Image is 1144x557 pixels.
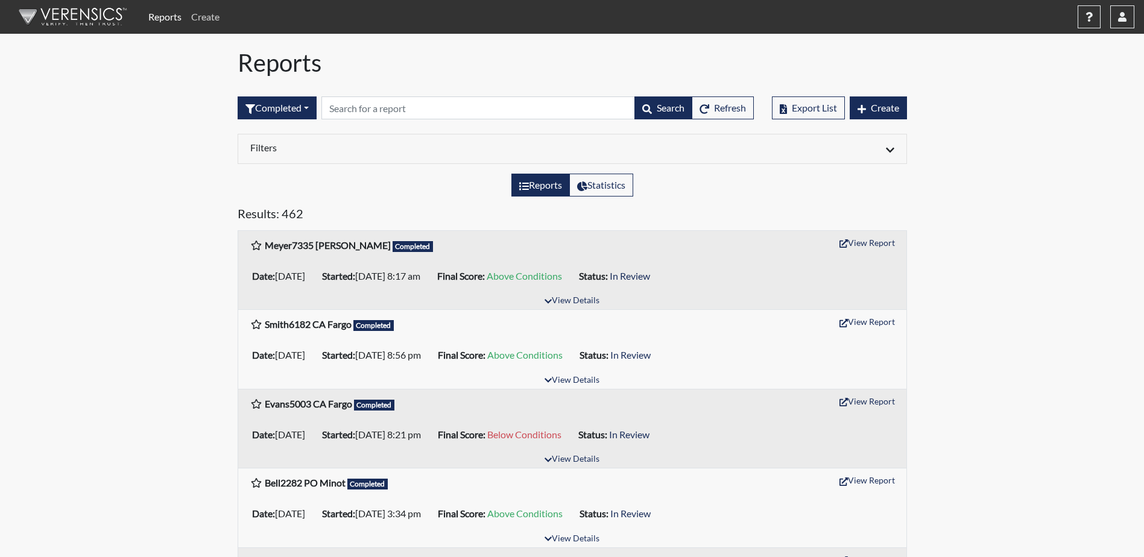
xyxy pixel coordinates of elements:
[186,5,224,29] a: Create
[250,142,563,153] h6: Filters
[539,531,605,547] button: View Details
[238,206,907,225] h5: Results: 462
[252,508,275,519] b: Date:
[692,96,754,119] button: Refresh
[238,48,907,77] h1: Reports
[834,233,900,252] button: View Report
[322,270,355,282] b: Started:
[539,452,605,468] button: View Details
[438,429,485,440] b: Final Score:
[322,429,355,440] b: Started:
[241,142,903,156] div: Click to expand/collapse filters
[252,270,275,282] b: Date:
[317,425,433,444] li: [DATE] 8:21 pm
[247,345,317,365] li: [DATE]
[317,266,432,286] li: [DATE] 8:17 am
[580,349,608,360] b: Status:
[539,373,605,389] button: View Details
[322,508,355,519] b: Started:
[354,400,395,411] span: Completed
[714,102,746,113] span: Refresh
[353,320,394,331] span: Completed
[539,293,605,309] button: View Details
[834,471,900,489] button: View Report
[569,174,633,197] label: View statistics about completed interviews
[487,429,561,440] span: Below Conditions
[317,345,433,365] li: [DATE] 8:56 pm
[265,398,352,409] b: Evans5003 CA Fargo
[792,102,837,113] span: Export List
[487,508,563,519] span: Above Conditions
[347,479,388,489] span: Completed
[265,318,352,330] b: Smith6182 CA Fargo
[252,429,275,440] b: Date:
[247,266,317,286] li: [DATE]
[265,477,346,488] b: Bell2282 PO Minot
[657,102,684,113] span: Search
[487,270,562,282] span: Above Conditions
[238,96,317,119] div: Filter by interview status
[247,504,317,523] li: [DATE]
[317,504,433,523] li: [DATE] 3:34 pm
[609,429,649,440] span: In Review
[437,270,485,282] b: Final Score:
[871,102,899,113] span: Create
[252,349,275,360] b: Date:
[321,96,635,119] input: Search by Registration ID, Interview Number, or Investigation Name.
[578,429,607,440] b: Status:
[834,312,900,331] button: View Report
[580,508,608,519] b: Status:
[393,241,434,252] span: Completed
[834,392,900,411] button: View Report
[487,349,563,360] span: Above Conditions
[238,96,317,119] button: Completed
[438,349,485,360] b: Final Score:
[579,270,608,282] b: Status:
[610,508,651,519] span: In Review
[610,270,650,282] span: In Review
[610,349,651,360] span: In Review
[438,508,485,519] b: Final Score:
[322,349,355,360] b: Started:
[772,96,845,119] button: Export List
[634,96,692,119] button: Search
[144,5,186,29] a: Reports
[247,425,317,444] li: [DATE]
[850,96,907,119] button: Create
[265,239,391,251] b: Meyer7335 [PERSON_NAME]
[511,174,570,197] label: View the list of reports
